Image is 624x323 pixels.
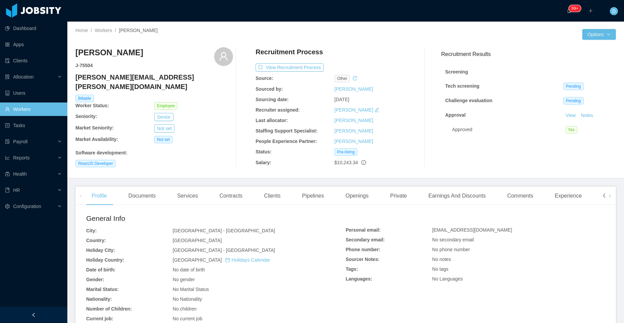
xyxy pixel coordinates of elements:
a: Workers [95,28,112,33]
button: icon: exportView Recruitment Process [256,63,324,71]
i: icon: plus [588,8,593,13]
div: Contracts [214,186,248,205]
span: No gender [173,277,195,282]
div: Clients [259,186,286,205]
b: Source: [256,76,273,81]
span: [GEOGRAPHIC_DATA] - [GEOGRAPHIC_DATA] [173,247,275,253]
span: Configuration [13,204,41,209]
span: ReactJS Developer [75,160,116,167]
a: icon: robotUsers [5,86,62,100]
b: Nationality: [86,296,112,302]
b: Holiday City: [86,247,115,253]
h4: [PERSON_NAME][EMAIL_ADDRESS][PERSON_NAME][DOMAIN_NAME] [75,72,233,91]
b: City: [86,228,97,233]
span: Payroll [13,139,28,144]
i: icon: solution [5,75,10,79]
div: Comments [502,186,538,205]
span: HR [13,187,20,193]
i: icon: user [219,52,228,61]
b: Secondary email: [346,237,385,242]
a: View [563,113,578,118]
span: No children [173,306,197,312]
b: Market Seniority: [75,125,114,130]
span: Pre-hiring [334,148,357,156]
span: Yes [565,126,578,134]
span: [EMAIL_ADDRESS][DOMAIN_NAME] [432,227,512,233]
b: Software development : [75,150,127,155]
span: [PERSON_NAME] [119,28,158,33]
span: D [612,7,616,15]
div: Profile [86,186,112,205]
a: [PERSON_NAME] [334,86,373,92]
span: No Marital Status [173,287,209,292]
b: Personal email: [346,227,381,233]
span: No notes [432,257,451,262]
span: / [91,28,92,33]
b: Country: [86,238,106,243]
b: Sourcer Notes: [346,257,380,262]
i: icon: file-protect [5,139,10,144]
a: icon: pie-chartDashboard [5,22,62,35]
b: Staffing Support Specialist: [256,128,318,134]
button: Senior [154,113,173,121]
b: Worker Status: [75,103,109,108]
b: Gender: [86,277,104,282]
span: No Languages [432,276,463,282]
div: Private [385,186,412,205]
strong: Approval [445,112,466,118]
span: info-circle [361,160,366,165]
i: icon: edit [374,108,379,112]
b: Sourcing date: [256,97,289,102]
button: Not set [154,124,174,133]
i: icon: book [5,188,10,193]
h3: [PERSON_NAME] [75,47,143,58]
b: People Experience Partner: [256,139,317,144]
b: Sourced by: [256,86,283,92]
strong: J- 75504 [75,63,93,68]
strong: Challenge evaluation [445,98,492,103]
div: Openings [340,186,374,205]
div: Experience [549,186,587,205]
a: [PERSON_NAME] [334,107,373,113]
h3: Recruitment Results [441,50,616,58]
span: No current job [173,316,202,321]
button: Notes [578,112,596,120]
a: icon: userWorkers [5,102,62,116]
div: No tags [432,266,605,273]
div: Pipelines [297,186,329,205]
a: [PERSON_NAME] [334,128,373,134]
span: Health [13,171,27,177]
span: Pending [563,83,584,90]
strong: Screening [445,69,468,75]
b: Languages: [346,276,372,282]
span: Billable [75,95,94,102]
h2: General Info [86,213,346,224]
b: Phone number: [346,247,381,252]
span: No date of birth [173,267,205,272]
sup: 332 [569,5,581,12]
b: Seniority: [75,114,97,119]
i: icon: medicine-box [5,172,10,176]
a: icon: profileTasks [5,119,62,132]
b: Current job: [86,316,113,321]
i: icon: history [353,76,357,81]
span: other [334,75,350,82]
button: Optionsicon: down [582,29,616,40]
a: [PERSON_NAME] [334,118,373,123]
div: Documents [123,186,161,205]
h4: Recruitment Process [256,47,323,57]
span: No Nationality [173,296,202,302]
a: icon: appstoreApps [5,38,62,51]
i: icon: line-chart [5,155,10,160]
b: Date of birth: [86,267,116,272]
span: No secondary email [432,237,474,242]
i: icon: setting [5,204,10,209]
span: Not set [154,136,172,143]
b: Marital Status: [86,287,119,292]
span: Reports [13,155,30,160]
span: [GEOGRAPHIC_DATA] [173,257,270,263]
b: Salary: [256,160,271,165]
a: icon: calendarHolidays Calendar [225,257,270,263]
i: icon: bell [567,8,571,13]
i: icon: left [79,194,83,198]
